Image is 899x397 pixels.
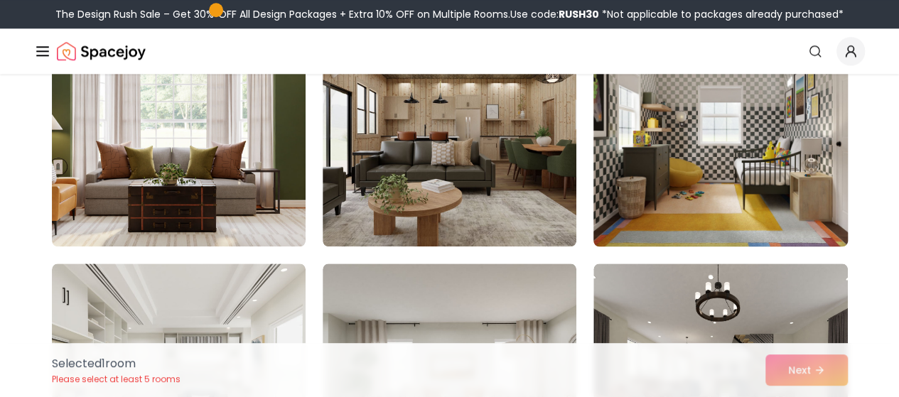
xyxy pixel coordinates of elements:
nav: Global [34,28,865,74]
b: RUSH30 [559,7,599,21]
span: Use code: [510,7,599,21]
img: Spacejoy Logo [57,37,146,65]
img: Room room-9 [587,13,854,252]
p: Selected 1 room [52,355,181,372]
img: Room room-8 [323,19,576,246]
div: The Design Rush Sale – Get 30% OFF All Design Packages + Extra 10% OFF on Multiple Rooms. [55,7,844,21]
img: Room room-7 [52,19,306,246]
span: *Not applicable to packages already purchased* [599,7,844,21]
p: Please select at least 5 rooms [52,374,181,385]
a: Spacejoy [57,37,146,65]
